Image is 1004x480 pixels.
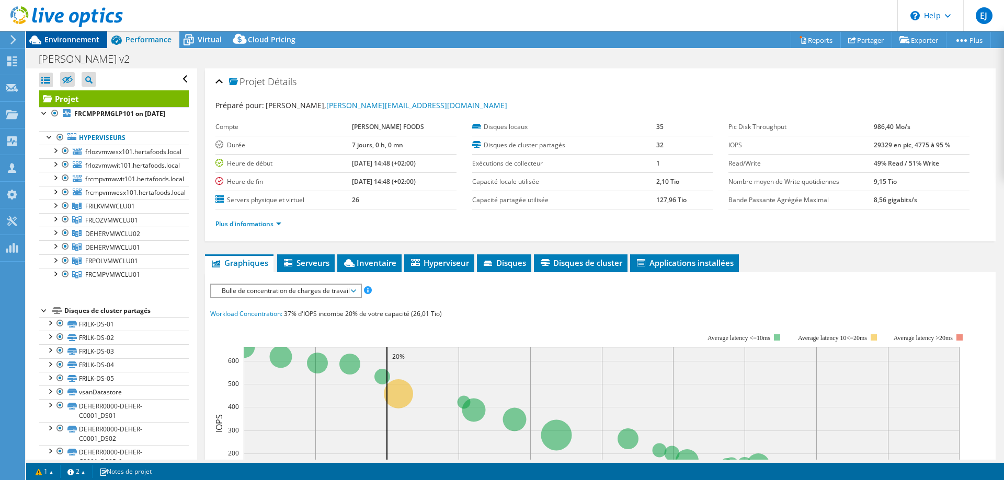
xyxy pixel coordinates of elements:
[656,159,660,168] b: 1
[635,257,734,268] span: Applications installées
[39,344,189,358] a: FRILK-DS-03
[39,317,189,331] a: FRILK-DS-01
[392,352,405,361] text: 20%
[60,465,93,478] a: 2
[39,107,189,121] a: FRCMPPRMGLP101 on [DATE]
[656,195,687,204] b: 127,96 Tio
[213,414,225,432] text: IOPS
[910,11,920,20] svg: \n
[44,34,99,44] span: Environnement
[39,358,189,372] a: FRILK-DS-04
[85,161,180,170] span: frlozvmwwit101.hertafoods.local
[39,227,189,240] a: DEHERVMWCLU02
[284,309,442,318] span: 37% d'IOPS incombe 20% de votre capacité (26,01 Tio)
[39,131,189,145] a: Hyperviseurs
[728,195,874,205] label: Bande Passante Agrégée Maximal
[85,243,140,252] span: DEHERVMWCLU01
[472,195,656,205] label: Capacité partagée utilisée
[215,100,264,110] label: Préparé pour:
[472,140,656,150] label: Disques de cluster partagés
[728,140,874,150] label: IOPS
[64,305,189,317] div: Disques de cluster partagés
[216,285,355,297] span: Bulle de concentration de charges de travail
[840,32,892,48] a: Partager
[892,32,946,48] a: Exporter
[228,402,239,411] text: 400
[28,465,61,478] a: 1
[352,177,416,186] b: [DATE] 14:48 (+02:00)
[39,186,189,200] a: frcmpvmwesx101.hertafoods.local
[228,356,239,365] text: 600
[708,334,770,342] tspan: Average latency <=10ms
[85,188,186,197] span: frcmpvmwesx101.hertafoods.local
[728,177,874,187] label: Nombre moyen de Write quotidiennes
[946,32,991,48] a: Plus
[798,334,867,342] tspan: Average latency 10<=20ms
[656,177,679,186] b: 2,10 Tio
[874,122,910,131] b: 986,40 Mo/s
[39,445,189,468] a: DEHERR0000-DEHER-C0001_DS05_free
[39,254,189,268] a: FRPOLVMWCLU01
[39,399,189,422] a: DEHERR0000-DEHER-C0001_DS01
[85,270,140,279] span: FRCMPVMWCLU01
[85,216,138,225] span: FRLOZVMWCLU01
[39,213,189,227] a: FRLOZVMWCLU01
[125,34,172,44] span: Performance
[874,141,950,149] b: 29329 en pic, 4775 à 95 %
[326,100,507,110] a: [PERSON_NAME][EMAIL_ADDRESS][DOMAIN_NAME]
[39,200,189,213] a: FRILKVMWCLU01
[874,177,897,186] b: 9,15 Tio
[198,34,222,44] span: Virtual
[39,172,189,185] a: frcmpvmwwit101.hertafoods.local
[39,240,189,254] a: DEHERVMWCLU01
[229,77,265,87] span: Projet
[656,141,664,149] b: 32
[352,122,424,131] b: [PERSON_NAME] FOODS
[266,100,507,110] span: [PERSON_NAME],
[85,202,135,210] span: FRILKVMWCLU01
[874,159,939,168] b: 49% Read / 51% Write
[976,7,992,24] span: EJ
[39,331,189,344] a: FRILK-DS-02
[791,32,841,48] a: Reports
[482,257,526,268] span: Disques
[39,158,189,172] a: frlozvmwwit101.hertafoods.local
[34,53,146,65] h1: [PERSON_NAME] v2
[215,158,352,169] label: Heure de début
[894,334,953,342] text: Average latency >20ms
[228,449,239,458] text: 200
[215,177,352,187] label: Heure de fin
[472,158,656,169] label: Exécutions de collecteur
[248,34,295,44] span: Cloud Pricing
[215,195,352,205] label: Servers physique et virtuel
[39,90,189,107] a: Projet
[39,372,189,385] a: FRILK-DS-05
[728,122,874,132] label: Pic Disk Throughput
[215,122,352,132] label: Compte
[85,256,138,265] span: FRPOLVMWCLU01
[215,219,281,228] a: Plus d'informations
[656,122,664,131] b: 35
[472,177,656,187] label: Capacité locale utilisée
[352,195,359,204] b: 26
[39,422,189,445] a: DEHERR0000-DEHER-C0001_DS02
[282,257,329,268] span: Serveurs
[39,385,189,399] a: vsanDatastore
[85,229,140,238] span: DEHERVMWCLU02
[92,465,159,478] a: Notes de projet
[74,109,165,118] b: FRCMPPRMGLP101 on [DATE]
[228,379,239,388] text: 500
[228,426,239,435] text: 300
[472,122,656,132] label: Disques locaux
[539,257,622,268] span: Disques de cluster
[215,140,352,150] label: Durée
[39,268,189,282] a: FRCMPVMWCLU01
[210,257,268,268] span: Graphiques
[210,309,282,318] span: Workload Concentration:
[343,257,396,268] span: Inventaire
[874,195,917,204] b: 8,56 gigabits/s
[85,147,181,156] span: frlozvmwesx101.hertafoods.local
[352,141,403,149] b: 7 jours, 0 h, 0 mn
[268,75,296,88] span: Détails
[409,257,469,268] span: Hyperviseur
